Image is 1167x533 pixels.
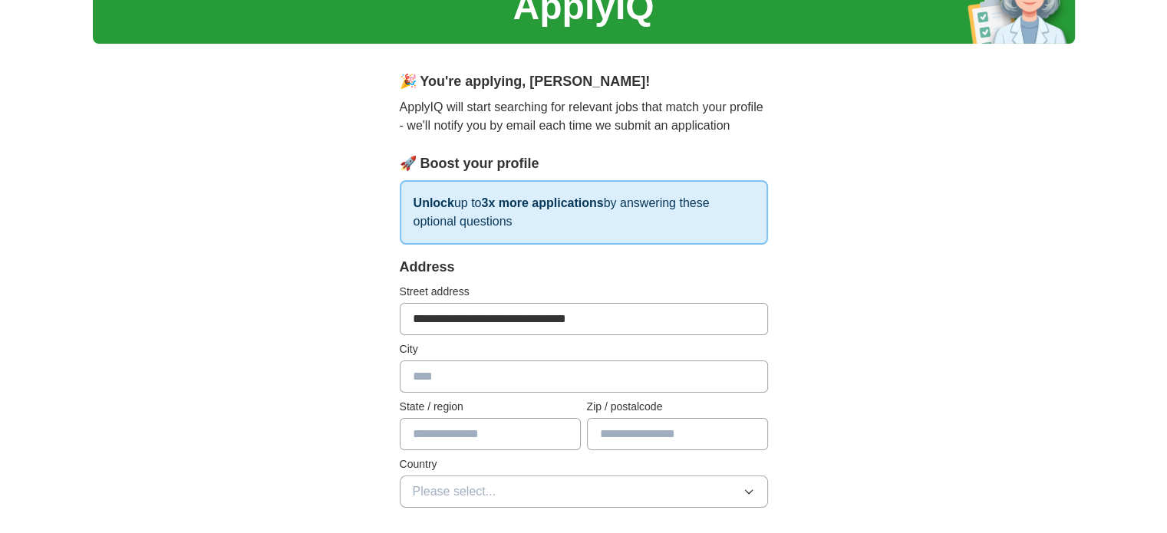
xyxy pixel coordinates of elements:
[413,482,496,501] span: Please select...
[400,399,581,415] label: State / region
[400,257,768,278] div: Address
[400,475,768,508] button: Please select...
[400,180,768,245] p: up to by answering these optional questions
[400,456,768,472] label: Country
[414,196,454,209] strong: Unlock
[400,71,768,92] div: 🎉 You're applying , [PERSON_NAME] !
[481,196,603,209] strong: 3x more applications
[400,284,768,300] label: Street address
[400,341,768,357] label: City
[400,153,768,174] div: 🚀 Boost your profile
[587,399,768,415] label: Zip / postalcode
[400,98,768,135] p: ApplyIQ will start searching for relevant jobs that match your profile - we'll notify you by emai...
